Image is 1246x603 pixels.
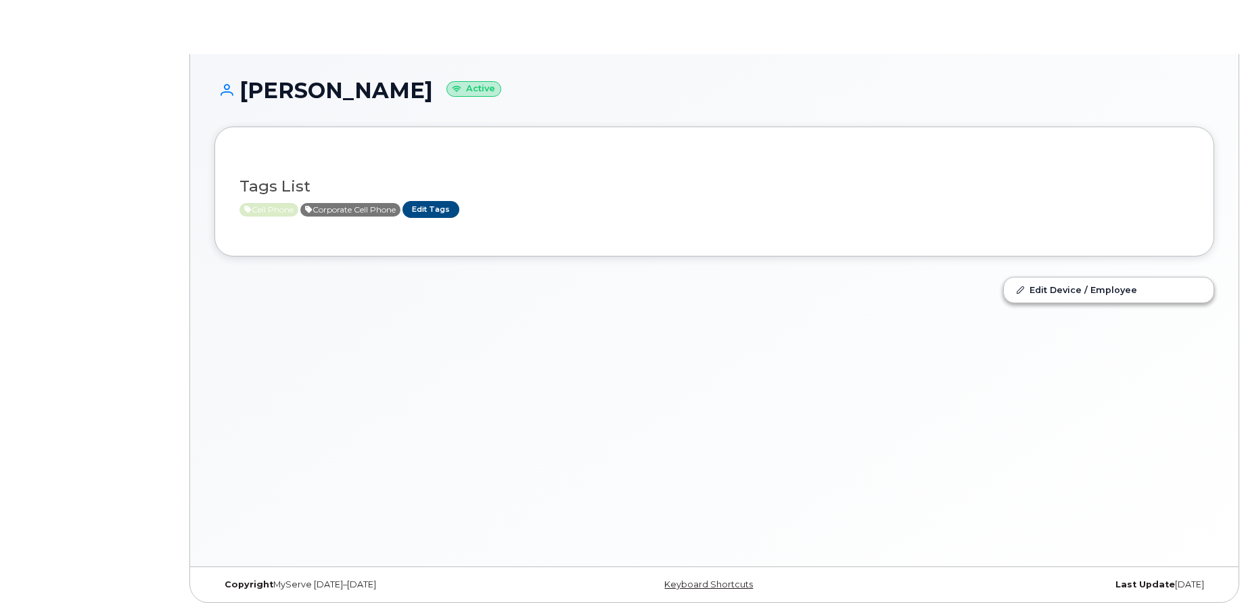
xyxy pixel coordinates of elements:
span: Active [300,203,400,217]
a: Edit Device / Employee [1004,277,1214,302]
div: MyServe [DATE]–[DATE] [214,579,548,590]
strong: Copyright [225,579,273,589]
a: Keyboard Shortcuts [664,579,753,589]
span: Active [239,203,298,217]
strong: Last Update [1115,579,1175,589]
h1: [PERSON_NAME] [214,79,1214,102]
small: Active [446,81,501,97]
h3: Tags List [239,178,1189,195]
div: [DATE] [881,579,1214,590]
a: Edit Tags [402,201,459,218]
